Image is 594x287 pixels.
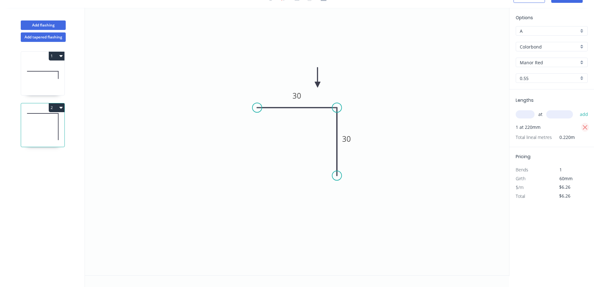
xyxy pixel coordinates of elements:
span: Options [516,14,533,21]
button: Add tapered flashing [21,32,66,42]
span: Pricing [516,153,530,160]
span: Bends [516,167,528,173]
span: Total lineal metres [516,133,552,142]
span: 0.220m [552,133,575,142]
input: Thickness [520,75,579,82]
svg: 0 [85,8,509,275]
span: at [538,110,542,119]
button: 2 [49,103,64,112]
button: Add flashing [21,20,66,30]
button: add [577,109,591,120]
button: 1 [49,52,64,60]
input: Price level [520,28,579,34]
tspan: 30 [292,90,301,101]
input: Material [520,43,579,50]
input: Colour [520,59,579,66]
span: Lengths [516,97,534,103]
span: 60mm [559,175,573,181]
span: 1 at 220mm [516,123,541,132]
span: 1 [559,167,562,173]
span: $/m [516,184,524,190]
tspan: 30 [342,134,351,144]
span: Girth [516,175,525,181]
span: Total [516,193,525,199]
